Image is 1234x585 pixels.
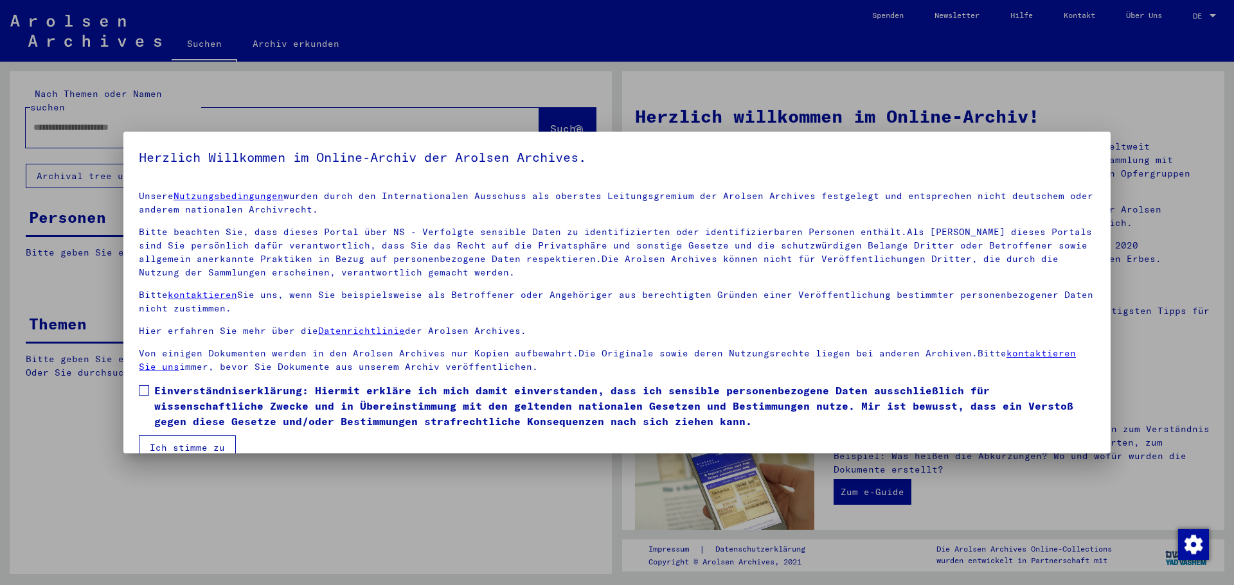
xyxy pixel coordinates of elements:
[139,324,1095,338] p: Hier erfahren Sie mehr über die der Arolsen Archives.
[139,189,1095,216] p: Unsere wurden durch den Internationalen Ausschuss als oberstes Leitungsgremium der Arolsen Archiv...
[139,147,1095,168] h5: Herzlich Willkommen im Online-Archiv der Arolsen Archives.
[139,347,1095,374] p: Von einigen Dokumenten werden in den Arolsen Archives nur Kopien aufbewahrt.Die Originale sowie d...
[139,347,1076,372] a: kontaktieren Sie uns
[154,383,1095,429] span: Einverständniserklärung: Hiermit erkläre ich mich damit einverstanden, dass ich sensible personen...
[168,289,237,301] a: kontaktieren
[1177,528,1208,559] div: Zustimmung ändern
[1178,529,1209,560] img: Zustimmung ändern
[318,325,405,336] a: Datenrichtlinie
[139,225,1095,279] p: Bitte beachten Sie, dass dieses Portal über NS - Verfolgte sensible Daten zu identifizierten oder...
[174,190,283,202] a: Nutzungsbedingungen
[139,288,1095,315] p: Bitte Sie uns, wenn Sie beispielsweise als Betroffener oder Angehöriger aus berechtigten Gründen ...
[139,435,236,460] button: Ich stimme zu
